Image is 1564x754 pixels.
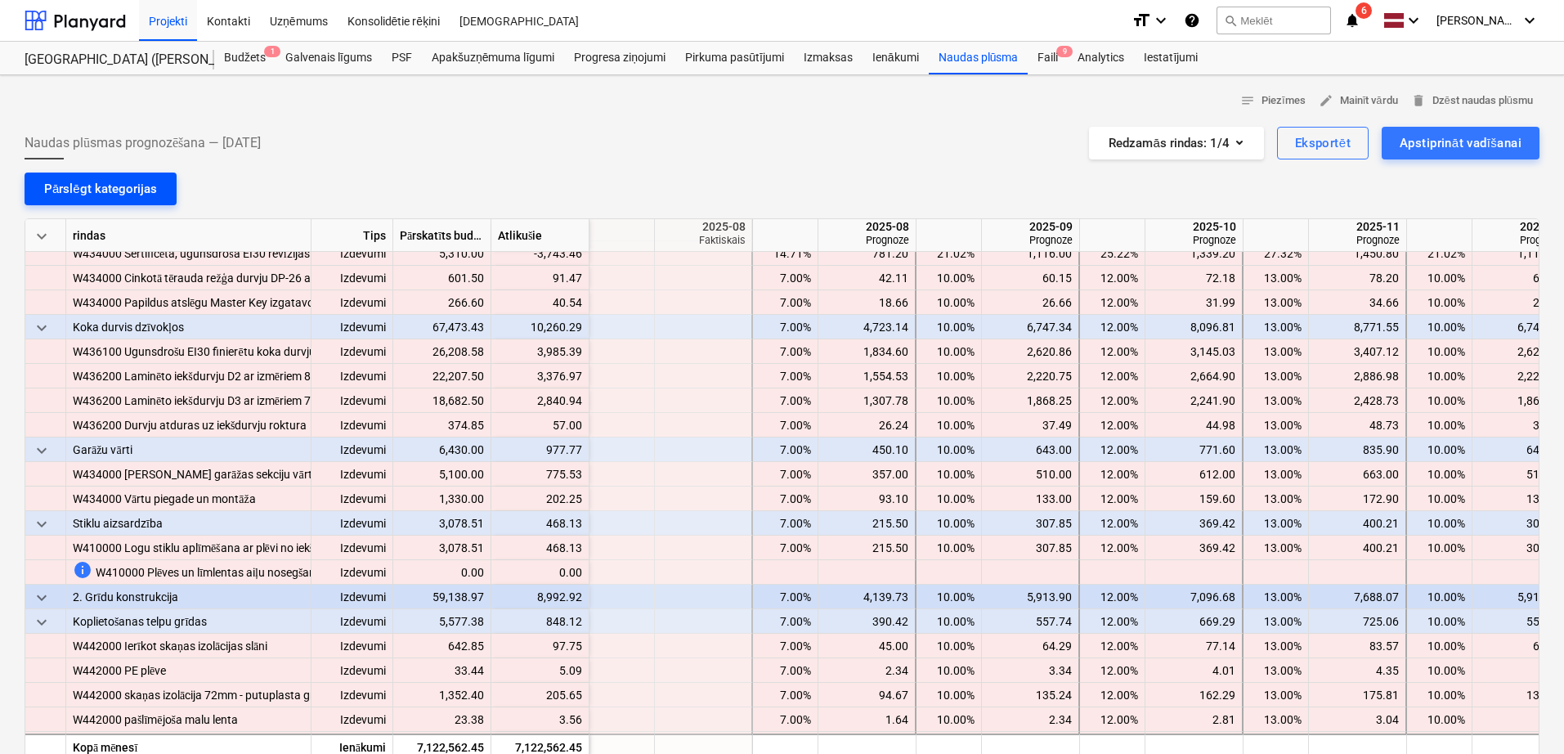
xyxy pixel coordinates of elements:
div: 2025-08 [825,219,909,234]
div: 12.00% [1087,388,1138,413]
div: 10.00% [1414,266,1465,290]
div: 21.02% [1414,241,1465,266]
span: [PERSON_NAME] Grāmatnieks [1436,14,1518,28]
div: 44.98 [1152,413,1235,438]
div: 612.00 [1152,462,1235,487]
div: 369.42 [1152,536,1235,560]
button: Mainīt vārdu [1312,88,1405,114]
div: 3,985.39 [498,339,582,364]
div: 22,207.50 [393,364,491,388]
div: 2025-09 [988,219,1073,234]
div: 510.00 [1479,462,1562,487]
div: 10.00% [923,388,975,413]
div: 215.50 [825,536,908,560]
div: Apstiprināt vadīšanai [1400,132,1521,154]
div: 202.25 [498,487,582,511]
div: 7.00% [760,413,811,438]
div: 510.00 [988,462,1072,487]
div: 57.00 [498,413,582,438]
button: Eksportēt [1277,127,1369,159]
div: 7.00% [760,388,811,413]
div: 12.00% [1087,339,1138,364]
div: 400.21 [1315,511,1399,536]
div: Izdevumi [311,585,393,609]
div: 7.00% [760,266,811,290]
div: Izdevumi [311,609,393,634]
span: 6 [1356,2,1372,19]
div: 977.77 [491,438,589,462]
div: Izdevumi [311,634,393,658]
span: Koka durvis dzīvokļos [73,315,184,339]
div: 12.00% [1087,290,1138,315]
span: Šo rindas vienību nevar prognozēt, pirms nav atjaunināts pārskatītais budžets [73,560,92,580]
div: 771.60 [1152,438,1235,462]
a: Ienākumi [863,42,929,74]
div: 7.00% [760,438,811,462]
button: Redzamās rindas:1/4 [1089,127,1263,159]
div: 26.66 [988,290,1072,315]
span: keyboard_arrow_down [32,588,52,608]
div: 12.00% [1087,438,1138,462]
div: 848.12 [491,609,589,634]
div: 159.60 [1152,487,1235,511]
div: 31.99 [1152,290,1235,315]
div: 7.00% [760,315,811,339]
div: 8,992.92 [491,585,589,609]
div: Izdevumi [311,438,393,462]
div: 12.00% [1087,315,1138,339]
div: 26.24 [825,413,908,438]
span: search [1224,14,1237,27]
div: Prognoze [1479,234,1563,246]
div: Izdevumi [311,707,393,732]
span: Garāžu vārti [73,438,132,462]
div: 60.15 [988,266,1072,290]
div: 7.00% [760,290,811,315]
div: 2025-11 [1315,219,1400,234]
div: 266.60 [393,290,491,315]
div: 5,577.38 [393,609,491,634]
div: 307.85 [1479,536,1562,560]
div: 10.00% [923,364,975,388]
span: W434000 Sertificēta, ugunsdroša EI30 revīzijas lūka DP-25 (600*1200mm) piegāde un montāža mūra si... [73,241,988,266]
div: 67,473.43 [393,315,491,339]
span: W434000 Hörmann garāžas sekciju vārti LPU 42 [73,462,354,487]
div: Izdevumi [311,364,393,388]
div: 37.49 [1479,413,1562,438]
div: 6,747.34 [1479,315,1562,339]
div: 10.00% [1414,413,1465,438]
div: Izdevumi [311,241,393,266]
div: 6,430.00 [393,438,491,462]
div: 93.10 [825,487,908,511]
a: Iestatījumi [1134,42,1208,74]
a: Analytics [1068,42,1134,74]
a: Izmaksas [794,42,863,74]
span: notes [1240,93,1255,108]
div: Izdevumi [311,315,393,339]
div: 2,220.75 [1479,364,1562,388]
div: 2,664.90 [1152,364,1235,388]
div: 1,330.00 [393,487,491,511]
span: Naudas plūsmas prognozēšana — [DATE] [25,133,261,153]
div: 8,096.81 [1152,315,1235,339]
div: 13.00% [1250,487,1302,511]
div: 10.00% [923,413,975,438]
div: 13.00% [1250,339,1302,364]
a: Naudas plūsma [929,42,1028,74]
div: 10.00% [923,290,975,315]
span: keyboard_arrow_down [32,318,52,338]
div: 663.00 [1315,462,1399,487]
div: 33.44 [393,658,491,683]
div: Izdevumi [311,266,393,290]
div: 468.13 [498,536,582,560]
div: 26,208.58 [393,339,491,364]
button: Apstiprināt vadīšanai [1382,127,1539,159]
div: Prognoze [825,234,909,246]
div: 1,116.00 [1479,241,1562,266]
div: Izdevumi [311,487,393,511]
div: 13.00% [1250,290,1302,315]
div: 12.00% [1087,462,1138,487]
span: delete [1411,93,1426,108]
div: 10.00% [923,339,975,364]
